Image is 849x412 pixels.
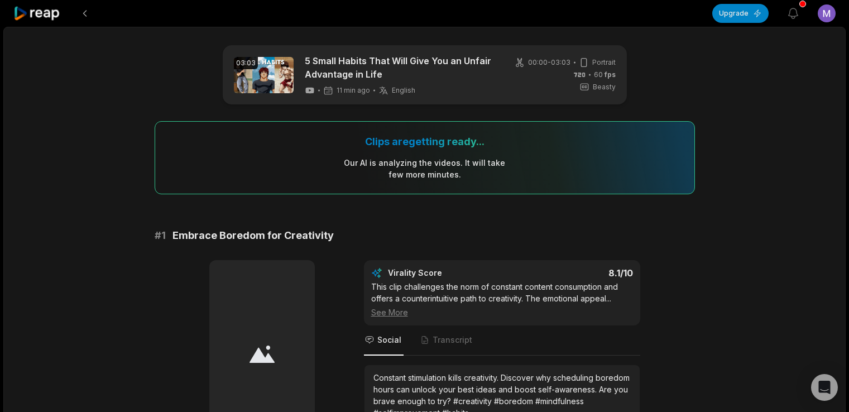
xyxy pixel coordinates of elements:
[305,54,497,81] a: 5 Small Habits That Will Give You an Unfair Advantage in Life
[365,135,485,148] div: Clips are getting ready...
[155,228,166,243] span: # 1
[343,157,506,180] div: Our AI is analyzing the video s . It will take few more minutes.
[712,4,769,23] button: Upgrade
[388,267,508,279] div: Virality Score
[364,325,640,356] nav: Tabs
[594,70,616,80] span: 60
[593,82,616,92] span: Beasty
[592,58,616,68] span: Portrait
[377,334,401,346] span: Social
[433,334,472,346] span: Transcript
[392,86,415,95] span: English
[337,86,370,95] span: 11 min ago
[172,228,334,243] span: Embrace Boredom for Creativity
[811,374,838,401] div: Open Intercom Messenger
[605,70,616,79] span: fps
[371,306,633,318] div: See More
[513,267,633,279] div: 8.1 /10
[528,58,570,68] span: 00:00 - 03:03
[371,281,633,318] div: This clip challenges the norm of constant content consumption and offers a counterintuitive path ...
